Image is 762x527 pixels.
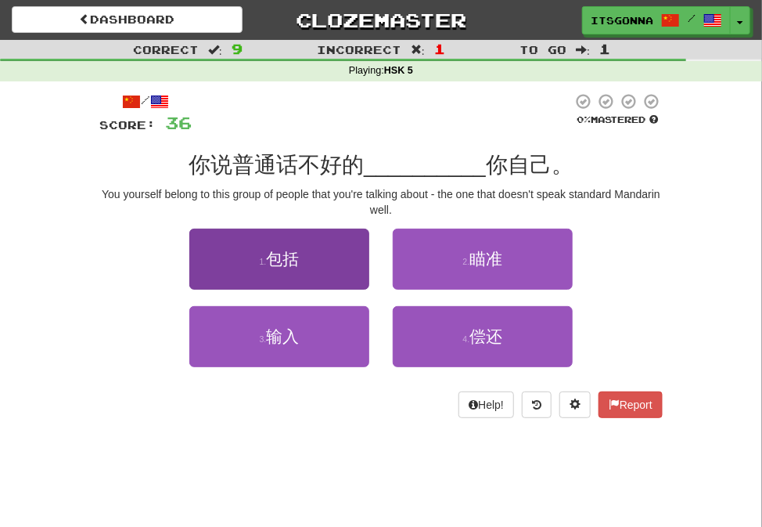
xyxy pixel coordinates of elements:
span: 0 % [577,114,591,125]
div: You yourself belong to this group of people that you're talking about - the one that doesn't spea... [99,186,663,218]
span: : [411,44,425,55]
span: 1 [434,41,445,56]
span: : [576,44,590,55]
small: 1 . [260,257,267,266]
div: / [99,92,192,112]
span: 9 [232,41,243,56]
a: Clozemaster [266,6,497,34]
div: Mastered [572,114,663,126]
button: 1.包括 [189,229,369,290]
span: 瞄准 [469,250,502,268]
small: 2 . [463,257,470,266]
span: 输入 [266,327,299,345]
span: Correct [133,43,199,56]
span: 包括 [266,250,299,268]
span: itsgonnabemay [591,13,653,27]
button: Round history (alt+y) [522,392,552,418]
small: 4 . [463,334,470,344]
span: __________ [364,153,486,177]
span: 偿还 [469,327,502,345]
button: Report [598,392,663,418]
button: 4.偿还 [393,306,573,367]
span: 你说普通话不好的 [189,153,364,177]
span: / [688,13,696,23]
button: Help! [458,392,514,418]
span: : [208,44,222,55]
span: 你自己。 [486,153,573,177]
button: 2.瞄准 [393,229,573,290]
a: Dashboard [12,6,243,33]
span: Score: [99,118,156,132]
span: Incorrect [317,43,401,56]
span: 1 [599,41,610,56]
span: To go [519,43,566,56]
span: 36 [165,113,192,132]
a: itsgonnabemay / [582,6,731,34]
button: 3.输入 [189,306,369,367]
strong: HSK 5 [384,65,413,76]
small: 3 . [260,334,267,344]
